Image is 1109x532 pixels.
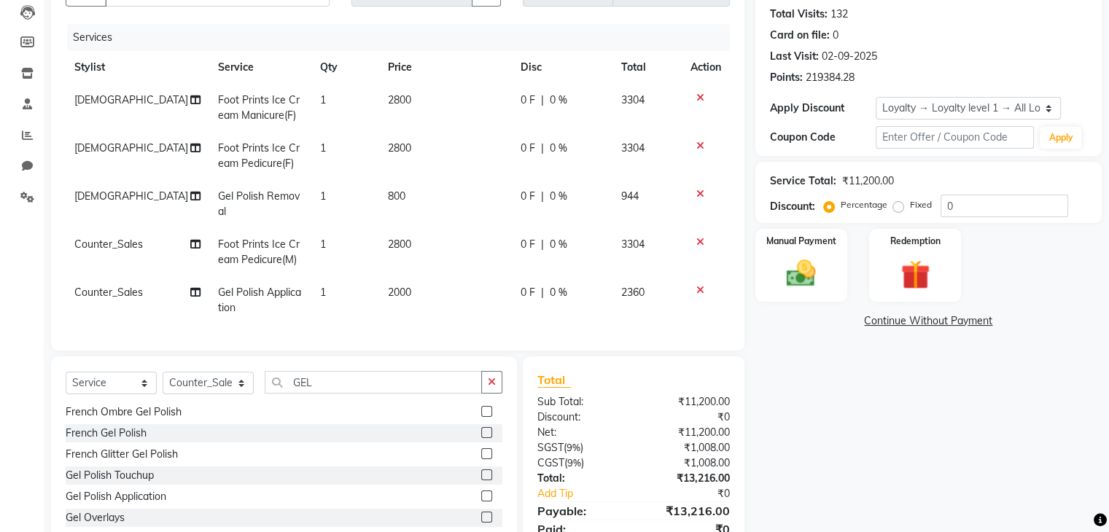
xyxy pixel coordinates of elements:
div: Total Visits: [770,7,828,22]
span: 0 % [550,141,567,156]
label: Fixed [910,198,932,211]
div: French Gel Polish [66,426,147,441]
div: Points: [770,70,803,85]
div: 132 [830,7,848,22]
div: Discount: [526,410,634,425]
span: 0 F [521,189,535,204]
span: SGST [537,441,564,454]
span: [DEMOGRAPHIC_DATA] [74,93,188,106]
button: Apply [1040,127,1081,149]
span: 2360 [621,286,645,299]
span: 9% [567,442,580,453]
span: Counter_Sales [74,286,143,299]
span: 9% [567,457,581,469]
img: _gift.svg [892,257,939,293]
div: Services [67,24,741,51]
div: Discount: [770,199,815,214]
div: ₹0 [651,486,740,501]
a: Continue Without Payment [758,313,1099,329]
span: 0 % [550,93,567,108]
div: ₹1,008.00 [634,455,741,471]
img: _cash.svg [777,257,825,290]
span: 2800 [388,141,411,154]
div: Last Visit: [770,49,819,64]
label: Manual Payment [766,235,836,248]
span: 3304 [621,141,645,154]
span: [DEMOGRAPHIC_DATA] [74,189,188,203]
span: 3304 [621,93,645,106]
div: ₹11,200.00 [842,173,894,189]
span: Foot Prints Ice Cream Pedicure(F) [218,141,300,170]
span: 0 F [521,285,535,300]
div: French Glitter Gel Polish [66,447,178,462]
div: ( ) [526,455,634,471]
a: Add Tip [526,486,651,501]
span: 3304 [621,238,645,251]
th: Service [209,51,311,84]
span: Foot Prints Ice Cream Manicure(F) [218,93,300,122]
div: ₹13,216.00 [634,502,741,520]
div: Payable: [526,502,634,520]
th: Disc [512,51,613,84]
div: ( ) [526,440,634,455]
label: Percentage [841,198,887,211]
span: Gel Polish Removal [218,189,300,218]
span: 0 % [550,285,567,300]
div: Service Total: [770,173,836,189]
div: ₹11,200.00 [634,394,741,410]
span: Foot Prints Ice Cream Pedicure(M) [218,238,300,266]
div: Net: [526,425,634,440]
span: 944 [621,189,639,203]
th: Action [682,51,730,84]
div: 0 [833,28,838,43]
div: ₹13,216.00 [634,471,741,486]
div: 219384.28 [806,70,855,85]
th: Price [379,51,511,84]
div: French Ombre Gel Polish [66,404,182,420]
span: 1 [320,238,326,251]
div: Total: [526,471,634,486]
span: | [541,189,544,204]
span: 0 F [521,93,535,108]
span: 0 F [521,237,535,252]
span: 0 % [550,237,567,252]
input: Search or Scan [265,371,482,394]
span: | [541,237,544,252]
div: Gel Polish Application [66,489,166,504]
span: 1 [320,286,326,299]
div: Coupon Code [770,130,876,145]
span: Counter_Sales [74,238,143,251]
div: 02-09-2025 [822,49,877,64]
span: [DEMOGRAPHIC_DATA] [74,141,188,154]
label: Redemption [890,235,941,248]
th: Qty [311,51,379,84]
input: Enter Offer / Coupon Code [876,126,1035,149]
span: | [541,93,544,108]
div: Sub Total: [526,394,634,410]
div: ₹1,008.00 [634,440,741,455]
span: | [541,285,544,300]
div: Gel Polish Touchup [66,468,154,483]
span: Gel Polish Application [218,286,301,314]
span: CGST [537,456,564,469]
span: | [541,141,544,156]
th: Stylist [66,51,209,84]
div: ₹0 [634,410,741,425]
div: ₹11,200.00 [634,425,741,440]
span: 1 [320,93,326,106]
span: 2800 [388,238,411,251]
span: 0 F [521,141,535,156]
span: Total [537,372,571,388]
span: 0 % [550,189,567,204]
span: 1 [320,189,326,203]
span: 800 [388,189,405,203]
span: 2800 [388,93,411,106]
div: Apply Discount [770,101,876,116]
span: 2000 [388,286,411,299]
div: Card on file: [770,28,830,43]
span: 1 [320,141,326,154]
th: Total [612,51,682,84]
div: Gel Overlays [66,510,125,525]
